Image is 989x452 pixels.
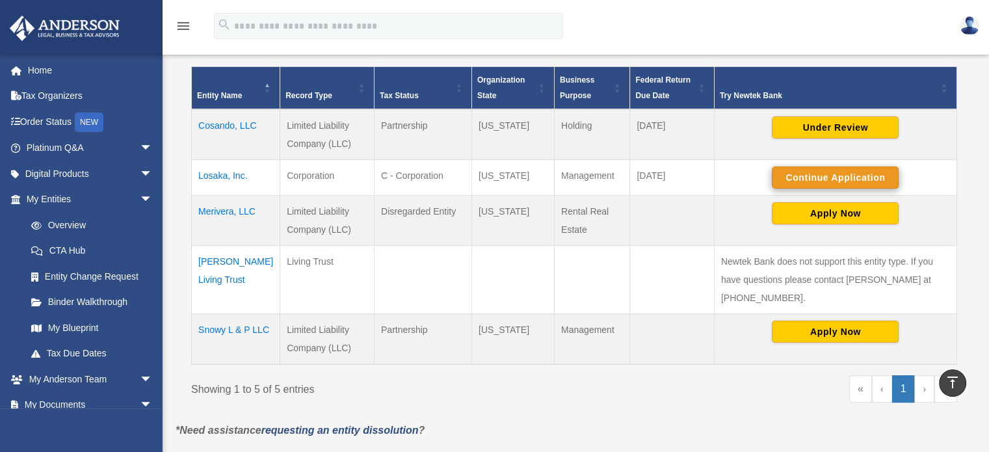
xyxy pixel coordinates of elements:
[630,109,714,160] td: [DATE]
[261,425,419,436] a: requesting an entity dissolution
[18,341,166,367] a: Tax Due Dates
[9,83,172,109] a: Tax Organizers
[18,263,166,289] a: Entity Change Request
[374,313,471,364] td: Partnership
[892,375,915,403] a: 1
[18,212,159,238] a: Overview
[9,109,172,135] a: Order StatusNEW
[960,16,979,35] img: User Pic
[280,245,375,313] td: Living Trust
[280,195,375,245] td: Limited Liability Company (LLC)
[939,369,966,397] a: vertical_align_top
[560,75,594,100] span: Business Purpose
[554,159,629,195] td: Management
[140,161,166,187] span: arrow_drop_down
[140,392,166,419] span: arrow_drop_down
[380,91,419,100] span: Tax Status
[914,375,934,403] a: Next
[280,109,375,160] td: Limited Liability Company (LLC)
[9,392,172,418] a: My Documentsarrow_drop_down
[872,375,892,403] a: Previous
[849,375,872,403] a: First
[9,161,172,187] a: Digital Productsarrow_drop_down
[374,195,471,245] td: Disregarded Entity
[6,16,124,41] img: Anderson Advisors Platinum Portal
[280,159,375,195] td: Corporation
[192,109,280,160] td: Cosando, LLC
[374,66,471,109] th: Tax Status: Activate to sort
[75,113,103,132] div: NEW
[630,66,714,109] th: Federal Return Due Date: Activate to sort
[217,18,231,32] i: search
[635,75,691,100] span: Federal Return Due Date
[471,313,554,364] td: [US_STATE]
[945,375,960,390] i: vertical_align_top
[477,75,525,100] span: Organization State
[140,187,166,213] span: arrow_drop_down
[471,195,554,245] td: [US_STATE]
[374,159,471,195] td: C - Corporation
[176,23,191,34] a: menu
[285,91,332,100] span: Record Type
[554,313,629,364] td: Management
[9,57,172,83] a: Home
[471,109,554,160] td: [US_STATE]
[192,313,280,364] td: Snowy L & P LLC
[140,366,166,393] span: arrow_drop_down
[192,195,280,245] td: Merivera, LLC
[554,66,629,109] th: Business Purpose: Activate to sort
[714,66,956,109] th: Try Newtek Bank : Activate to sort
[192,66,280,109] th: Entity Name: Activate to invert sorting
[176,425,425,436] em: *Need assistance ?
[374,109,471,160] td: Partnership
[192,159,280,195] td: Losaka, Inc.
[9,366,172,392] a: My Anderson Teamarrow_drop_down
[192,245,280,313] td: [PERSON_NAME] Living Trust
[714,245,956,313] td: Newtek Bank does not support this entity type. If you have questions please contact [PERSON_NAME]...
[191,375,564,399] div: Showing 1 to 5 of 5 entries
[18,289,166,315] a: Binder Walkthrough
[197,91,242,100] span: Entity Name
[720,88,937,103] div: Try Newtek Bank
[554,109,629,160] td: Holding
[772,321,899,343] button: Apply Now
[630,159,714,195] td: [DATE]
[9,135,172,161] a: Platinum Q&Aarrow_drop_down
[772,116,899,139] button: Under Review
[554,195,629,245] td: Rental Real Estate
[772,202,899,224] button: Apply Now
[280,66,375,109] th: Record Type: Activate to sort
[471,159,554,195] td: [US_STATE]
[18,238,166,264] a: CTA Hub
[9,187,166,213] a: My Entitiesarrow_drop_down
[18,315,166,341] a: My Blueprint
[934,375,957,403] a: Last
[471,66,554,109] th: Organization State: Activate to sort
[140,135,166,162] span: arrow_drop_down
[280,313,375,364] td: Limited Liability Company (LLC)
[176,18,191,34] i: menu
[772,166,899,189] button: Continue Application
